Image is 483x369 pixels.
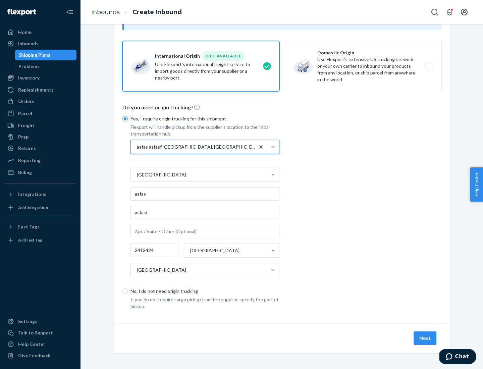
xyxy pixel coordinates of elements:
[4,143,76,154] a: Returns
[18,223,40,230] div: Fast Tags
[18,237,42,243] div: Add Fast Tag
[122,104,442,111] p: Do you need origin trucking?
[18,122,35,129] div: Freight
[4,350,76,361] button: Give Feedback
[4,38,76,49] a: Inbounds
[4,202,76,213] a: Add Integration
[4,72,76,83] a: Inventory
[414,331,436,345] button: Next
[4,96,76,107] a: Orders
[137,267,186,273] div: [GEOGRAPHIC_DATA]
[18,329,53,336] div: Talk to Support
[443,5,456,19] button: Open notifications
[137,144,258,150] div: asfas asfasf [GEOGRAPHIC_DATA], [GEOGRAPHIC_DATA] 2412424
[132,8,182,16] a: Create Inbound
[439,349,476,366] iframe: Opens a widget where you can chat to one of our agents
[18,318,37,325] div: Settings
[91,8,120,16] a: Inbounds
[4,339,76,350] a: Help Center
[4,167,76,178] a: Billing
[4,131,76,142] a: Prep
[428,5,441,19] button: Open Search Box
[4,27,76,38] a: Home
[18,29,32,36] div: Home
[18,205,48,210] div: Add Integration
[7,9,36,15] img: Flexport logo
[63,5,76,19] button: Close Navigation
[4,85,76,95] a: Replenishments
[4,221,76,232] button: Fast Tags
[143,18,290,24] span: Inbounding with your own carrier?
[122,288,128,294] input: No, I do not need origin trucking
[18,134,29,140] div: Prep
[18,110,32,117] div: Parcel
[130,288,279,295] p: No, I do not need origin trucking
[130,206,279,219] input: Address
[18,87,54,93] div: Replenishments
[458,5,471,19] button: Open account menu
[130,115,279,122] p: Yes, I require origin trucking for this shipment
[18,145,36,152] div: Returns
[18,169,32,176] div: Billing
[122,116,128,121] input: Yes, I require origin trucking for this shipment
[18,74,40,81] div: Inventory
[130,124,279,137] p: Flexport will handle pickup from the supplier's location to the initial transportation hub.
[18,191,46,198] div: Integrations
[470,167,483,202] button: Help Center
[4,108,76,119] a: Parcel
[86,2,187,22] ol: breadcrumbs
[18,63,40,70] div: Problems
[18,352,51,359] div: Give Feedback
[130,225,279,238] input: Apt / Suite / Other (Optional)
[4,155,76,166] a: Reporting
[190,247,239,254] div: [GEOGRAPHIC_DATA]
[18,52,50,58] div: Shipping Plans
[18,40,39,47] div: Inbounds
[4,327,76,338] button: Talk to Support
[4,316,76,327] a: Settings
[4,235,76,246] a: Add Fast Tag
[18,98,34,105] div: Orders
[4,189,76,200] button: Integrations
[136,171,137,178] input: [GEOGRAPHIC_DATA]
[130,296,279,310] p: If you do not require cargo pickup from the supplier, specify the port of pickup.
[130,244,178,257] input: Postal Code
[130,187,279,201] input: Facility Name
[136,267,137,273] input: [GEOGRAPHIC_DATA]
[137,171,186,178] div: [GEOGRAPHIC_DATA]
[18,341,45,348] div: Help Center
[190,247,190,254] input: [GEOGRAPHIC_DATA]
[15,50,77,60] a: Shipping Plans
[4,120,76,131] a: Freight
[15,61,77,72] a: Problems
[18,157,41,164] div: Reporting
